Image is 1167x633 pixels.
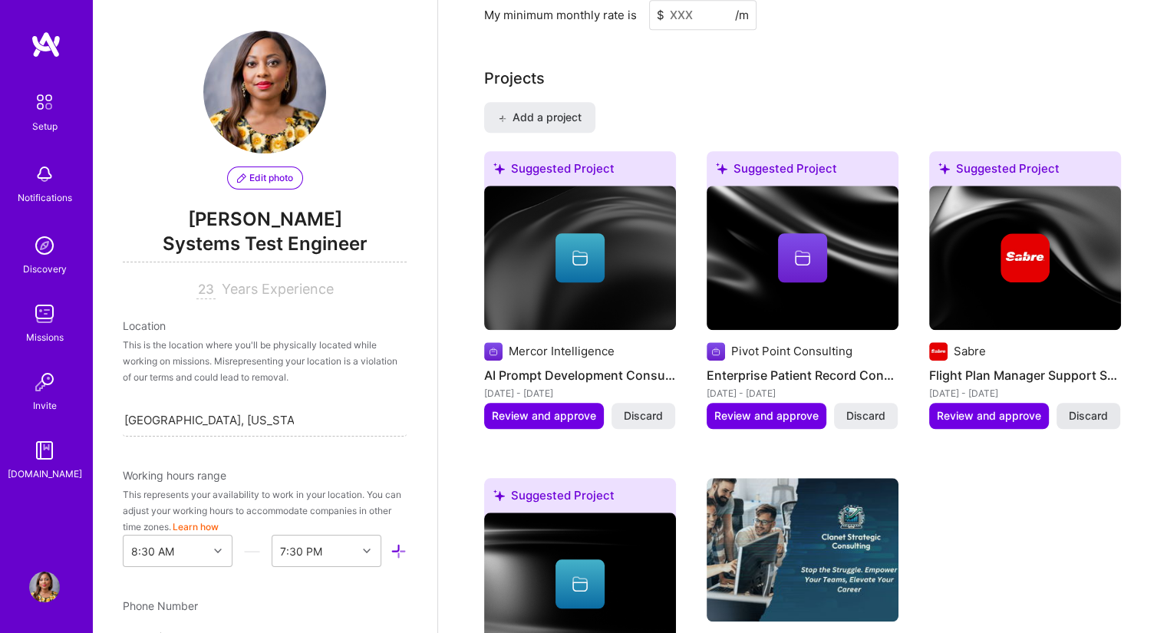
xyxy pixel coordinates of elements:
span: Phone Number [123,599,198,612]
div: 8:30 AM [131,543,174,559]
div: Notifications [18,190,72,206]
img: cover [929,186,1121,330]
div: Add projects you've worked on [484,67,545,90]
i: icon SuggestedTeams [716,163,727,174]
img: cover [707,186,898,330]
div: Suggested Project [929,151,1121,192]
button: Discard [1057,403,1120,429]
i: icon Chevron [214,547,222,555]
button: Review and approve [929,403,1049,429]
div: Suggested Project [707,151,898,192]
img: logo [31,31,61,58]
div: This is the location where you'll be physically located while working on missions. Misrepresentin... [123,337,407,385]
i: icon HorizontalInLineDivider [244,543,260,559]
div: Suggested Project [484,478,676,519]
div: Suggested Project [484,151,676,192]
div: This represents your availability to work in your location. You can adjust your working hours to ... [123,486,407,535]
span: Review and approve [937,408,1041,424]
a: User Avatar [25,572,64,602]
div: [DATE] - [DATE] [707,385,898,401]
div: Sabre [954,343,986,359]
div: Setup [32,118,58,134]
img: User Avatar [203,31,326,153]
i: icon PlusBlack [498,114,506,123]
img: User Avatar [29,572,60,602]
div: Invite [33,397,57,414]
h4: AI Prompt Development Consultant [484,365,676,385]
span: Discard [624,408,663,424]
span: Add a project [498,110,582,125]
span: [PERSON_NAME] [123,208,407,231]
span: Review and approve [714,408,819,424]
span: /m [735,7,749,23]
span: Discard [1069,408,1108,424]
div: Discovery [23,261,67,277]
img: State of Wisconsin - MMIS Implementation Project [707,478,898,622]
span: Systems Test Engineer [123,231,407,262]
img: discovery [29,230,60,261]
img: Company logo [1001,233,1050,282]
img: cover [484,186,676,330]
h4: Flight Plan Manager Support Specialist [929,365,1121,385]
div: [DATE] - [DATE] [484,385,676,401]
img: bell [29,159,60,190]
img: Company logo [484,342,503,361]
button: Discard [834,403,898,429]
i: icon SuggestedTeams [493,490,505,501]
div: [DOMAIN_NAME] [8,466,82,482]
img: setup [28,86,61,118]
button: Review and approve [707,403,826,429]
img: guide book [29,435,60,466]
i: icon SuggestedTeams [938,163,950,174]
div: Mercor Intelligence [509,343,615,359]
span: $ [657,7,664,23]
i: icon SuggestedTeams [493,163,505,174]
input: XX [196,281,216,299]
img: Company logo [929,342,948,361]
div: [DATE] - [DATE] [929,385,1121,401]
span: Years Experience [222,281,334,297]
div: My minimum monthly rate is [484,7,637,23]
div: Projects [484,67,545,90]
span: Discard [846,408,885,424]
i: icon Chevron [363,547,371,555]
button: Learn how [173,519,219,535]
div: Pivot Point Consulting [731,343,852,359]
button: Discard [612,403,675,429]
button: Review and approve [484,403,604,429]
img: Company logo [707,342,725,361]
i: icon PencilPurple [237,173,246,183]
span: Edit photo [237,171,293,185]
div: Missions [26,329,64,345]
h4: Enterprise Patient Record Consultant [707,365,898,385]
button: Add a project [484,102,595,133]
span: Review and approve [492,408,596,424]
div: Location [123,318,407,334]
span: Working hours range [123,469,226,482]
img: Invite [29,367,60,397]
button: Edit photo [227,166,303,190]
div: 7:30 PM [280,543,322,559]
img: teamwork [29,298,60,329]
